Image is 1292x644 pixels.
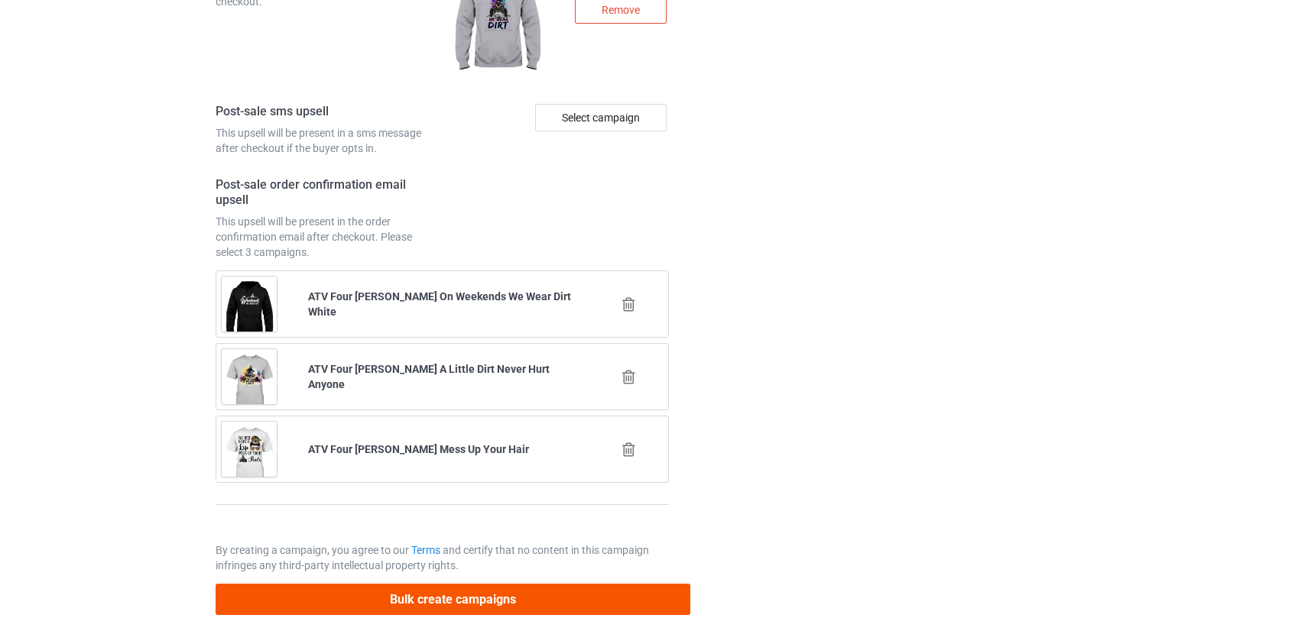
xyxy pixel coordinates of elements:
[308,290,571,318] b: ATV Four [PERSON_NAME] On Weekends We Wear Dirt White
[535,104,667,131] div: Select campaign
[216,104,437,120] h4: Post-sale sms upsell
[216,125,437,156] div: This upsell will be present in a sms message after checkout if the buyer opts in.
[216,177,437,209] h4: Post-sale order confirmation email upsell
[216,584,691,615] button: Bulk create campaigns
[216,214,437,260] div: This upsell will be present in the order confirmation email after checkout. Please select 3 campa...
[216,542,670,573] p: By creating a campaign, you agree to our and certify that no content in this campaign infringes a...
[308,363,550,390] b: ATV Four [PERSON_NAME] A Little Dirt Never Hurt Anyone
[411,544,440,556] a: Terms
[308,443,529,455] b: ATV Four [PERSON_NAME] Mess Up Your Hair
